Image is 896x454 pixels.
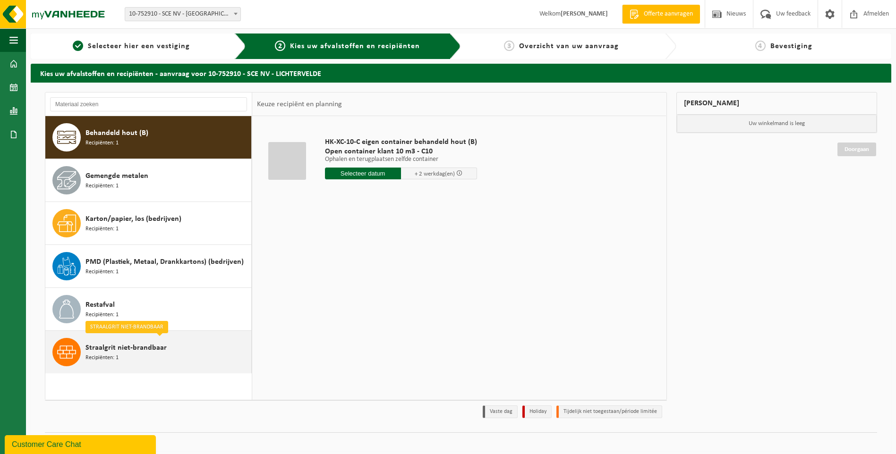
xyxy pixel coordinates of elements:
[556,405,662,418] li: Tijdelijk niet toegestaan/période limitée
[85,268,119,277] span: Recipiënten: 1
[85,353,119,362] span: Recipiënten: 1
[31,64,891,82] h2: Kies uw afvalstoffen en recipiënten - aanvraag voor 10-752910 - SCE NV - LICHTERVELDE
[519,42,619,50] span: Overzicht van uw aanvraag
[676,92,878,115] div: [PERSON_NAME]
[837,143,876,156] a: Doorgaan
[325,147,477,156] span: Open container klant 10 m3 - C10
[85,311,119,319] span: Recipiënten: 1
[85,182,119,191] span: Recipiënten: 1
[45,288,252,331] button: Restafval Recipiënten: 1
[35,41,227,52] a: 1Selecteer hier een vestiging
[45,202,252,245] button: Karton/papier, los (bedrijven) Recipiënten: 1
[755,41,766,51] span: 4
[50,97,247,111] input: Materiaal zoeken
[85,256,244,268] span: PMD (Plastiek, Metaal, Drankkartons) (bedrijven)
[45,159,252,202] button: Gemengde metalen Recipiënten: 1
[252,92,347,116] div: Keuze recipiënt en planning
[125,8,240,21] span: 10-752910 - SCE NV - LICHTERVELDE
[45,116,252,159] button: Behandeld hout (B) Recipiënten: 1
[290,42,420,50] span: Kies uw afvalstoffen en recipiënten
[5,433,158,454] iframe: chat widget
[275,41,285,51] span: 2
[85,342,167,353] span: Straalgrit niet-brandbaar
[677,115,877,133] p: Uw winkelmand is leeg
[325,137,477,147] span: HK-XC-10-C eigen container behandeld hout (B)
[504,41,514,51] span: 3
[641,9,695,19] span: Offerte aanvragen
[85,299,115,311] span: Restafval
[73,41,83,51] span: 1
[483,405,518,418] li: Vaste dag
[88,42,190,50] span: Selecteer hier een vestiging
[85,213,181,225] span: Karton/papier, los (bedrijven)
[522,405,552,418] li: Holiday
[325,168,401,179] input: Selecteer datum
[45,331,252,373] button: Straalgrit niet-brandbaar Recipiënten: 1
[325,156,477,163] p: Ophalen en terugplaatsen zelfde container
[85,225,119,234] span: Recipiënten: 1
[561,10,608,17] strong: [PERSON_NAME]
[415,171,455,177] span: + 2 werkdag(en)
[85,127,148,139] span: Behandeld hout (B)
[622,5,700,24] a: Offerte aanvragen
[770,42,812,50] span: Bevestiging
[45,245,252,288] button: PMD (Plastiek, Metaal, Drankkartons) (bedrijven) Recipiënten: 1
[85,170,148,182] span: Gemengde metalen
[125,7,241,21] span: 10-752910 - SCE NV - LICHTERVELDE
[85,139,119,148] span: Recipiënten: 1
